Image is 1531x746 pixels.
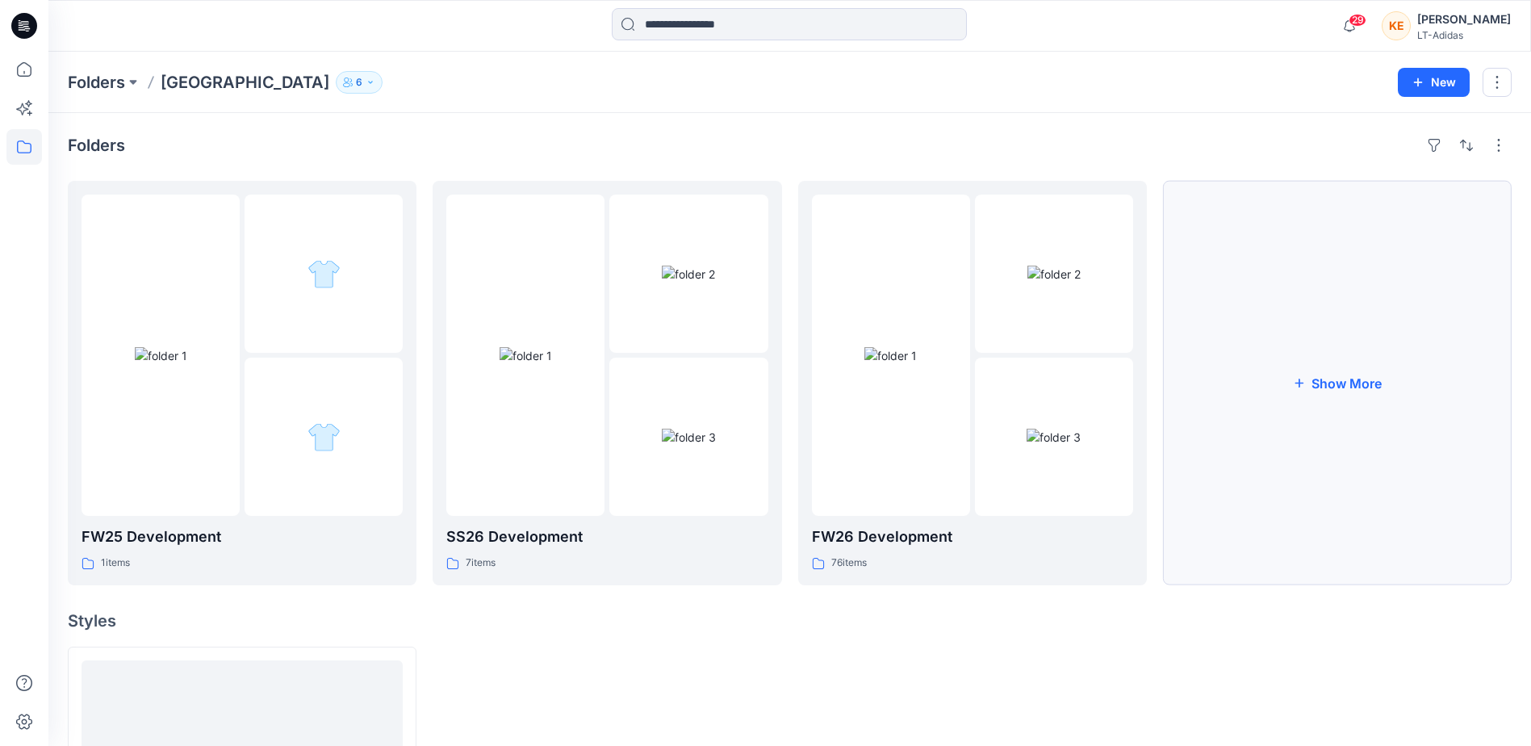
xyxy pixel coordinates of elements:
[1417,10,1511,29] div: [PERSON_NAME]
[433,181,781,585] a: folder 1folder 2folder 3SS26 Development7items
[798,181,1147,585] a: folder 1folder 2folder 3FW26 Development76items
[161,71,329,94] p: [GEOGRAPHIC_DATA]
[68,611,1512,631] h4: Styles
[307,258,341,291] img: folder 2
[662,429,716,446] img: folder 3
[500,347,552,364] img: folder 1
[1382,11,1411,40] div: KE
[1417,29,1511,41] div: LT-Adidas
[864,347,917,364] img: folder 1
[1349,14,1366,27] span: 29
[68,71,125,94] a: Folders
[82,526,403,548] p: FW25 Development
[68,136,125,155] h4: Folders
[101,555,130,572] p: 1 items
[662,266,715,283] img: folder 2
[446,526,768,548] p: SS26 Development
[1027,429,1081,446] img: folder 3
[1163,181,1512,585] button: Show More
[307,421,341,454] img: folder 3
[1027,266,1081,283] img: folder 2
[356,73,362,91] p: 6
[466,555,496,572] p: 7 items
[68,181,416,585] a: folder 1folder 2folder 3FW25 Development1items
[135,347,187,364] img: folder 1
[336,71,383,94] button: 6
[831,555,867,572] p: 76 items
[1398,68,1470,97] button: New
[812,526,1133,548] p: FW26 Development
